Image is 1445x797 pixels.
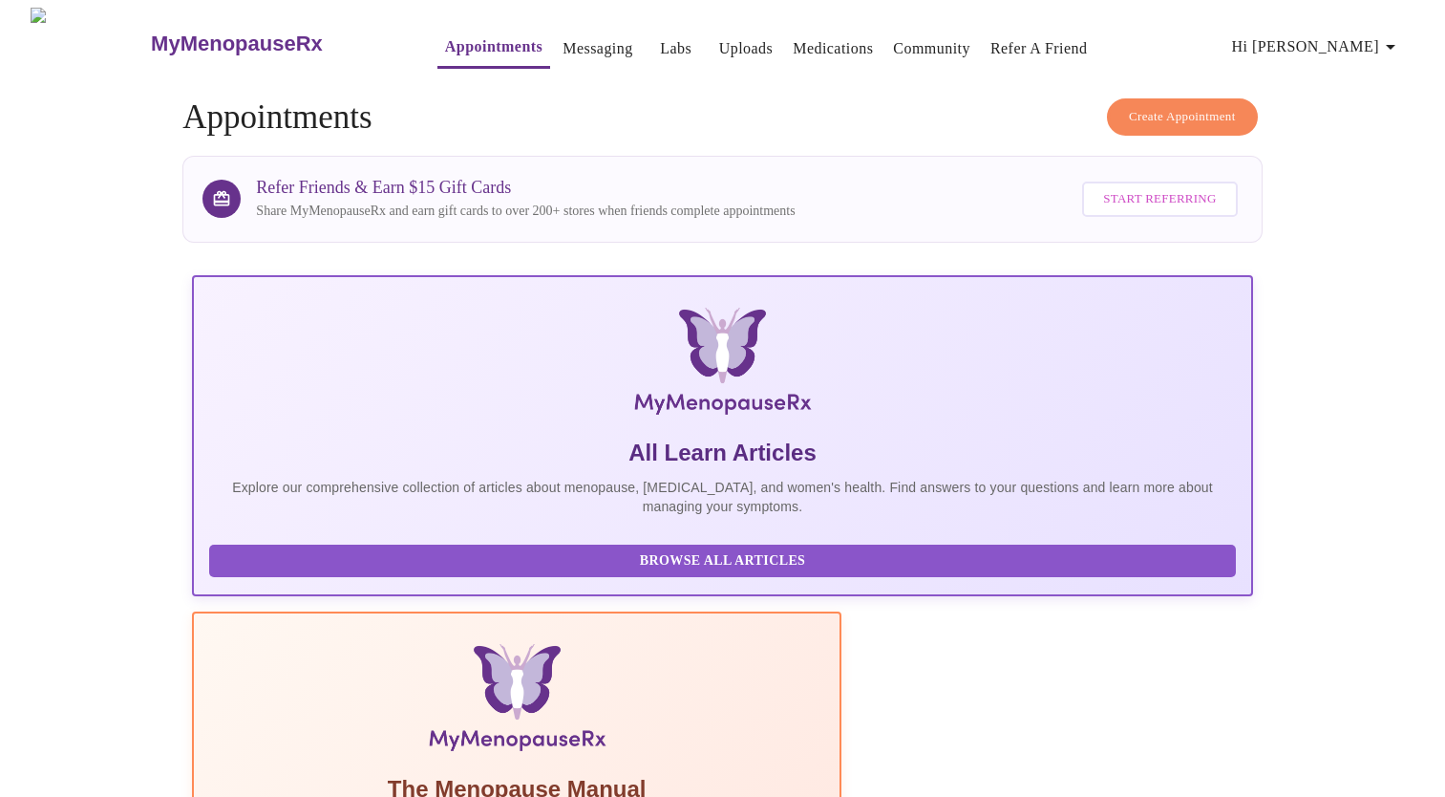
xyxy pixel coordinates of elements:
img: Menopause Manual [307,644,726,759]
a: Start Referring [1077,172,1242,226]
a: Community [893,35,970,62]
button: Create Appointment [1107,98,1258,136]
a: Messaging [563,35,632,62]
button: Appointments [437,28,550,69]
a: Labs [660,35,691,62]
a: MyMenopauseRx [149,11,399,77]
h5: All Learn Articles [209,438,1235,468]
img: MyMenopauseRx Logo [369,308,1076,422]
button: Hi [PERSON_NAME] [1224,28,1410,66]
a: Medications [793,35,873,62]
span: Browse All Articles [228,549,1216,573]
h3: MyMenopauseRx [151,32,323,56]
button: Community [885,30,978,68]
a: Refer a Friend [990,35,1088,62]
button: Medications [785,30,881,68]
h4: Appointments [182,98,1262,137]
button: Messaging [555,30,640,68]
button: Labs [646,30,707,68]
button: Start Referring [1082,182,1237,217]
button: Uploads [712,30,781,68]
h3: Refer Friends & Earn $15 Gift Cards [256,178,795,198]
span: Hi [PERSON_NAME] [1232,33,1402,60]
span: Create Appointment [1129,106,1236,128]
p: Explore our comprehensive collection of articles about menopause, [MEDICAL_DATA], and women's hea... [209,478,1235,516]
span: Start Referring [1103,188,1216,210]
button: Browse All Articles [209,545,1235,578]
img: MyMenopauseRx Logo [31,8,149,79]
a: Appointments [445,33,542,60]
button: Refer a Friend [983,30,1095,68]
p: Share MyMenopauseRx and earn gift cards to over 200+ stores when friends complete appointments [256,202,795,221]
a: Uploads [719,35,774,62]
a: Browse All Articles [209,551,1240,568]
